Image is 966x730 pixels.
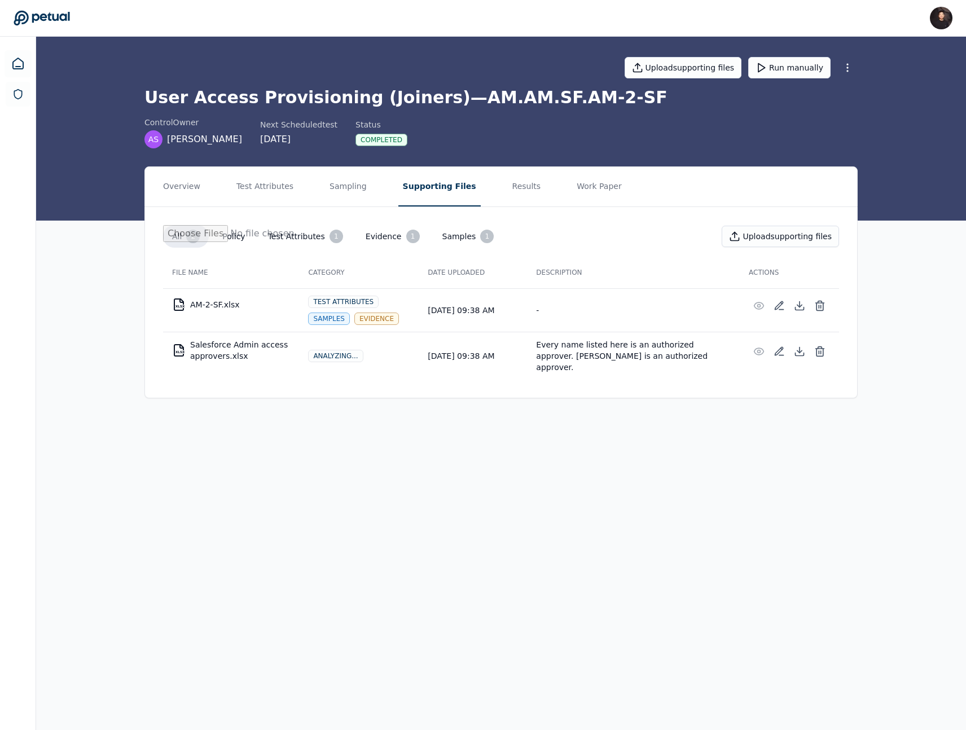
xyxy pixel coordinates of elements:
[260,119,337,130] div: Next Scheduled test
[789,341,810,362] button: Download File
[810,296,830,316] button: Delete File
[740,257,839,288] th: Actions
[355,119,407,130] div: Status
[163,257,299,288] th: File Name
[144,87,858,108] h1: User Access Provisioning (Joiners) — AM.AM.SF.AM-2-SF
[299,257,419,288] th: Category
[433,225,503,248] button: Samples1
[625,57,742,78] button: Uploadsupporting files
[354,313,399,325] div: Evidence
[527,288,740,332] td: -
[930,7,952,29] img: James Lee
[527,257,740,288] th: Description
[213,226,254,247] button: Policy
[419,257,527,288] th: Date Uploaded
[175,350,185,354] div: XLSX
[159,167,205,206] button: Overview
[789,296,810,316] button: Download File
[480,230,494,243] div: 1
[748,57,831,78] button: Run manually
[144,117,242,128] div: control Owner
[406,230,420,243] div: 1
[330,230,343,243] div: 1
[398,167,481,206] button: Supporting Files
[259,225,352,248] button: Test Attributes1
[308,313,350,325] div: Samples
[527,332,740,380] td: Every name listed here is an authorized approver. [PERSON_NAME] is an authorized approver.
[308,296,379,308] div: Test Attributes
[722,226,839,247] button: Uploadsupporting files
[167,133,242,146] span: [PERSON_NAME]
[419,332,527,380] td: [DATE] 09:38 AM
[749,341,769,362] button: Preview File (hover for quick preview, click for full view)
[145,167,857,206] nav: Tabs
[769,341,789,362] button: Add/Edit Description
[6,82,30,107] a: SOC 1 Reports
[419,288,527,332] td: [DATE] 09:38 AM
[163,225,209,248] button: All2
[175,305,185,308] div: XLSX
[355,134,407,146] div: Completed
[14,10,70,26] a: Go to Dashboard
[308,350,363,362] div: Analyzing...
[749,296,769,316] button: Preview File (hover for quick preview, click for full view)
[163,291,299,318] td: AM-2-SF.xlsx
[186,230,200,243] div: 2
[769,296,789,316] button: Add/Edit Description
[325,167,371,206] button: Sampling
[148,134,159,145] span: AS
[508,167,546,206] button: Results
[5,50,32,77] a: Dashboard
[837,58,858,78] button: More Options
[357,225,429,248] button: Evidence1
[810,341,830,362] button: Delete File
[260,133,337,146] div: [DATE]
[163,332,299,368] td: Salesforce Admin access approvers.xlsx
[232,167,298,206] button: Test Attributes
[572,167,626,206] button: Work Paper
